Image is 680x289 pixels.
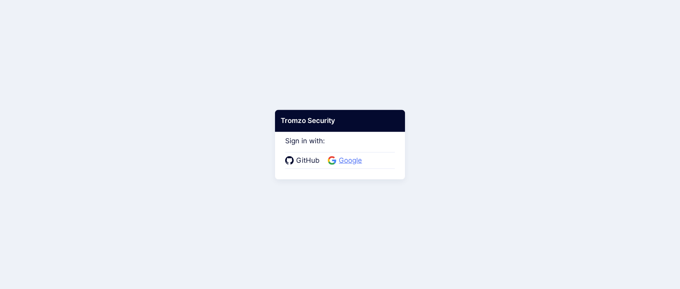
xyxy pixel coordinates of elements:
div: Tromzo Security [275,110,405,132]
a: Google [328,155,364,166]
span: Google [336,155,364,166]
a: GitHub [285,155,322,166]
span: GitHub [294,155,322,166]
div: Sign in with: [285,126,395,169]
